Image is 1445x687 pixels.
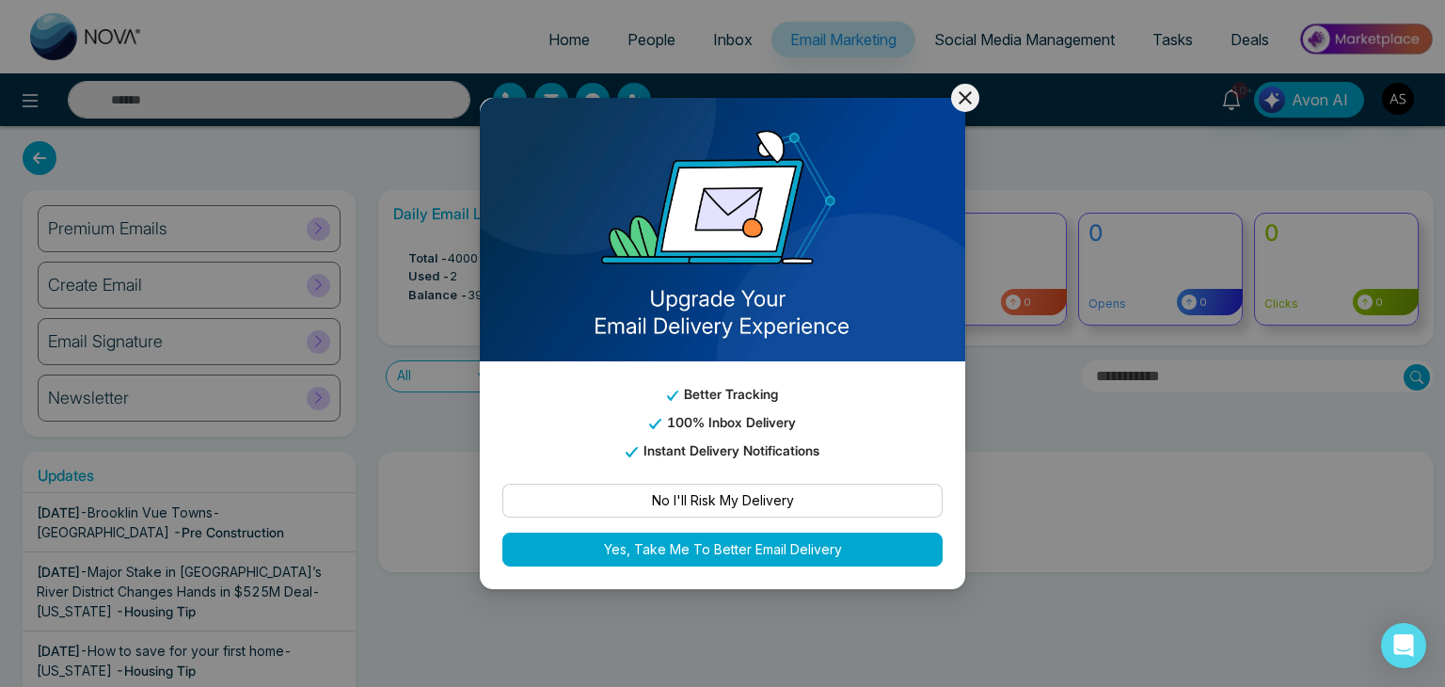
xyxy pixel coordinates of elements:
img: tick_email_template.svg [626,447,637,457]
img: tick_email_template.svg [649,419,660,429]
p: Better Tracking [502,384,943,405]
button: No I'll Risk My Delivery [502,484,943,518]
img: tick_email_template.svg [667,391,678,401]
button: Yes, Take Me To Better Email Delivery [502,533,943,567]
p: 100% Inbox Delivery [502,412,943,433]
div: Open Intercom Messenger [1381,623,1426,668]
img: email_template_bg.png [480,98,965,361]
p: Instant Delivery Notifications [502,440,943,461]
